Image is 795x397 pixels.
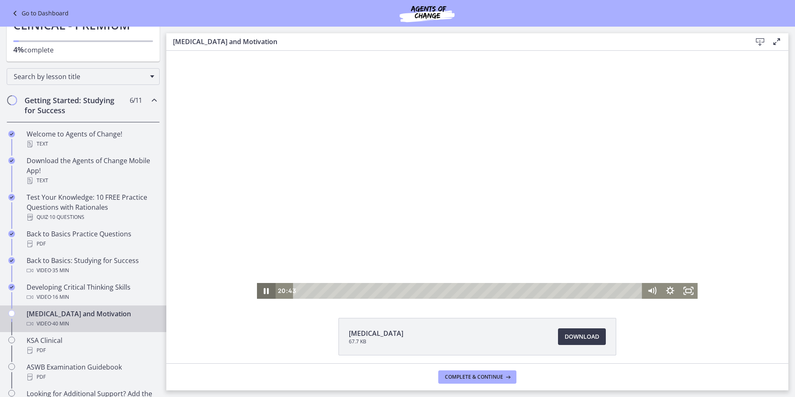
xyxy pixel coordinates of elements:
[130,95,142,105] span: 6 / 11
[27,192,156,222] div: Test Your Knowledge: 10 FREE Practice Questions with Rationales
[27,309,156,329] div: [MEDICAL_DATA] and Motivation
[27,212,156,222] div: Quiz
[166,51,788,299] iframe: Video Lesson
[8,284,15,290] i: Completed
[173,37,738,47] h3: [MEDICAL_DATA] and Motivation
[51,319,69,329] span: · 40 min
[13,45,153,55] p: complete
[27,372,156,382] div: PDF
[8,194,15,201] i: Completed
[438,370,516,384] button: Complete & continue
[494,232,513,248] button: Show settings menu
[558,328,606,345] a: Download
[513,232,531,248] button: Fullscreen
[8,157,15,164] i: Completed
[14,72,146,81] span: Search by lesson title
[27,335,156,355] div: KSA Clinical
[377,3,477,23] img: Agents of Change
[8,257,15,264] i: Completed
[349,338,403,345] span: 67.7 KB
[476,232,494,248] button: Mute
[27,282,156,302] div: Developing Critical Thinking Skills
[48,212,84,222] span: · 10 Questions
[27,239,156,249] div: PDF
[27,156,156,186] div: Download the Agents of Change Mobile App!
[27,256,156,275] div: Back to Basics: Studying for Success
[27,319,156,329] div: Video
[349,328,403,338] span: [MEDICAL_DATA]
[51,265,69,275] span: · 35 min
[27,362,156,382] div: ASWB Examination Guidebook
[8,231,15,237] i: Completed
[27,265,156,275] div: Video
[565,332,599,342] span: Download
[13,45,24,55] span: 4%
[27,139,156,149] div: Text
[51,292,69,302] span: · 16 min
[27,129,156,149] div: Welcome to Agents of Change!
[8,131,15,137] i: Completed
[10,8,69,18] a: Go to Dashboard
[27,176,156,186] div: Text
[27,292,156,302] div: Video
[445,374,503,380] span: Complete & continue
[25,95,126,115] h2: Getting Started: Studying for Success
[27,345,156,355] div: PDF
[27,229,156,249] div: Back to Basics Practice Questions
[7,68,160,85] div: Search by lesson title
